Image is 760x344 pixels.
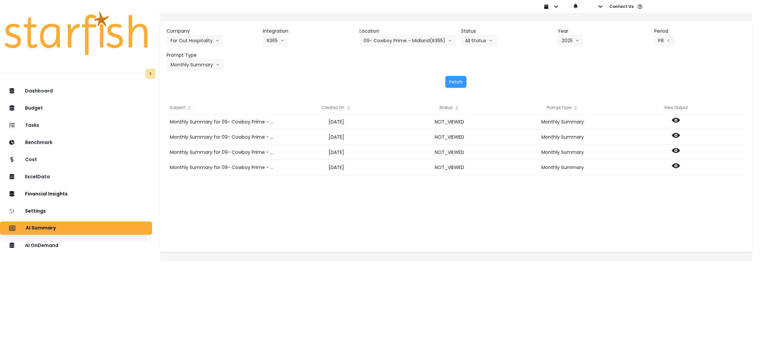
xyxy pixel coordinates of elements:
[25,140,52,145] p: Benchmark
[167,52,258,59] header: Prompt Type
[263,28,354,35] header: Integration
[461,35,497,47] button: All Statusarrow down line
[280,114,393,129] div: [DATE]
[461,28,553,35] header: Status
[280,37,284,44] svg: arrow down line
[215,37,219,44] svg: arrow down line
[25,243,58,248] p: AI OnDemand
[26,225,56,231] p: AI Summary
[346,105,351,111] svg: sort
[280,101,393,114] div: Created On
[360,28,456,35] header: Location
[25,88,53,94] p: Dashboard
[263,35,288,47] button: R365arrow down line
[454,105,459,111] svg: sort
[506,129,619,145] div: Monthly Summary
[25,122,39,128] p: Tasks
[280,145,393,160] div: [DATE]
[167,59,224,71] button: Monthly Summaryarrow down line
[575,37,579,44] svg: arrow down line
[506,145,619,160] div: Monthly Summary
[280,160,393,175] div: [DATE]
[167,28,258,35] header: Company
[167,129,279,145] div: Monthly Summary for 09- Cowboy Prime - Midland(R365) for P8 2025
[393,101,506,114] div: Status
[666,37,670,44] svg: arrow left line
[167,101,279,114] div: Subject
[216,61,220,68] svg: arrow down line
[619,101,732,114] div: View Output
[167,160,279,175] div: Monthly Summary for 09- Cowboy Prime - Midland(R365) for P8 2025
[445,76,466,88] button: Fetch
[25,157,37,162] p: Cost
[167,114,279,129] div: Monthly Summary for 09- Cowboy Prime - Midland(R365) for P8 2025
[167,35,223,47] button: Far Out Hospitalityarrow down line
[167,145,279,160] div: Monthly Summary for 09- Cowboy Prime - Midland(R365) for P8 2025
[654,28,745,35] header: Period
[654,35,674,47] button: P8arrow left line
[187,105,192,111] svg: sort
[448,37,452,44] svg: arrow down line
[25,105,43,111] p: Budget
[558,28,649,35] header: Year
[506,114,619,129] div: Monthly Summary
[393,114,506,129] div: NOT_VIEWED
[489,37,493,44] svg: arrow down line
[506,160,619,175] div: Monthly Summary
[393,145,506,160] div: NOT_VIEWED
[280,129,393,145] div: [DATE]
[393,160,506,175] div: NOT_VIEWED
[393,129,506,145] div: NOT_VIEWED
[360,35,456,47] button: 09- Cowboy Prime - Midland(R365)arrow down line
[506,101,619,114] div: Prompt Type
[25,174,50,180] p: ExcelData
[573,105,578,111] svg: sort
[558,35,583,47] button: 2025arrow down line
